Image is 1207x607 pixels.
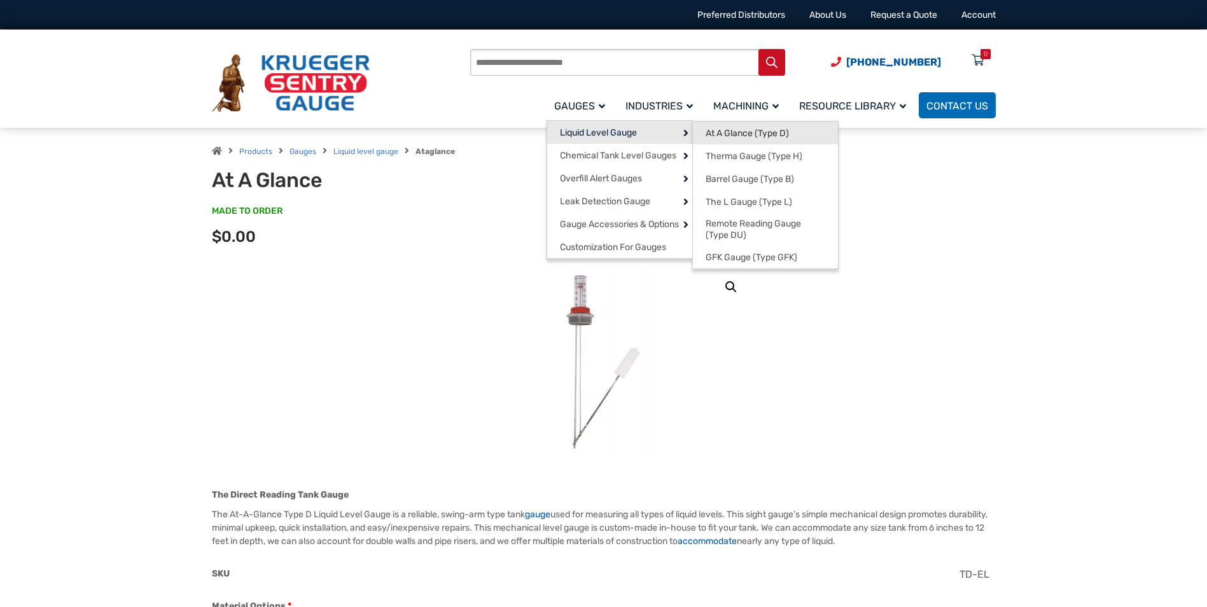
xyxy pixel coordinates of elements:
a: Chemical Tank Level Gauges [547,144,692,167]
span: TD-EL [959,568,989,580]
span: The L Gauge (Type L) [706,197,792,208]
a: Preferred Distributors [697,10,785,20]
span: Contact Us [926,100,988,112]
img: At A Glance [527,265,680,456]
a: Account [961,10,996,20]
a: Resource Library [792,90,919,120]
a: Therma Gauge (Type H) [693,144,838,167]
a: Barrel Gauge (Type B) [693,167,838,190]
a: GFK Gauge (Type GFK) [693,246,838,269]
a: Overfill Alert Gauges [547,167,692,190]
span: Gauge Accessories & Options [560,219,679,230]
a: Remote Reading Gauge (Type DU) [693,213,838,246]
a: Leak Detection Gauge [547,190,692,213]
a: Gauge Accessories & Options [547,213,692,235]
span: MADE TO ORDER [212,205,283,218]
span: Chemical Tank Level Gauges [560,150,676,162]
strong: The Direct Reading Tank Gauge [212,489,349,500]
div: 0 [984,49,987,59]
span: [PHONE_NUMBER] [846,56,941,68]
a: Gauges [547,90,618,120]
a: View full-screen image gallery [720,276,743,298]
span: Therma Gauge (Type H) [706,151,802,162]
p: The At-A-Glance Type D Liquid Level Gauge is a reliable, swing-arm type tank used for measuring a... [212,508,996,548]
a: Products [239,147,272,156]
a: Liquid Level Gauge [547,121,692,144]
a: Liquid level gauge [333,147,398,156]
a: About Us [809,10,846,20]
a: Contact Us [919,92,996,118]
a: The L Gauge (Type L) [693,190,838,213]
a: accommodate [678,536,737,547]
a: Request a Quote [870,10,937,20]
span: Machining [713,100,779,112]
a: Industries [618,90,706,120]
span: Remote Reading Gauge (Type DU) [706,218,825,241]
a: Customization For Gauges [547,235,692,258]
h1: At A Glance [212,168,526,192]
a: Gauges [290,147,316,156]
span: $0.00 [212,228,256,246]
span: Leak Detection Gauge [560,196,650,207]
span: Liquid Level Gauge [560,127,637,139]
span: Industries [625,100,693,112]
img: Krueger Sentry Gauge [212,54,370,113]
a: Phone Number (920) 434-8860 [831,54,941,70]
a: gauge [525,509,550,520]
span: Gauges [554,100,605,112]
strong: Ataglance [415,147,455,156]
span: Customization For Gauges [560,242,666,253]
span: Resource Library [799,100,906,112]
span: GFK Gauge (Type GFK) [706,252,797,263]
span: Barrel Gauge (Type B) [706,174,794,185]
a: Machining [706,90,792,120]
span: SKU [212,568,230,579]
a: At A Glance (Type D) [693,122,838,144]
span: Overfill Alert Gauges [560,173,642,185]
span: At A Glance (Type D) [706,128,789,139]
